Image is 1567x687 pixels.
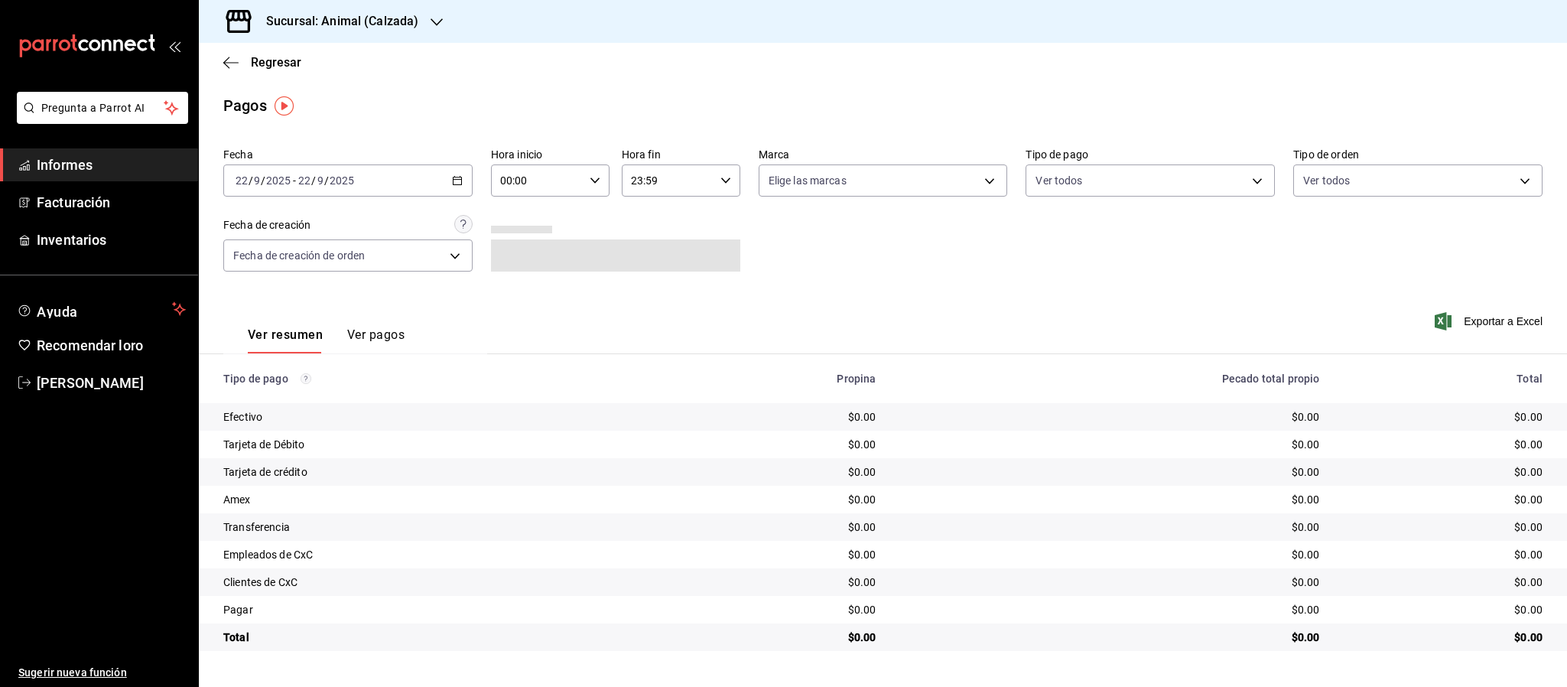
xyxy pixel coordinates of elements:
[1514,576,1543,588] font: $0.00
[249,174,253,187] font: /
[1292,604,1320,616] font: $0.00
[1292,493,1320,506] font: $0.00
[223,411,262,423] font: Efectivo
[41,102,145,114] font: Pregunta a Parrot AI
[1292,521,1320,533] font: $0.00
[235,174,249,187] input: --
[848,411,876,423] font: $0.00
[266,14,418,28] font: Sucursal: Animal (Calzada)
[311,174,316,187] font: /
[347,327,405,342] font: Ver pagos
[1293,148,1359,161] font: Tipo de orden
[1035,174,1082,187] font: Ver todos
[1514,549,1543,561] font: $0.00
[1514,493,1543,506] font: $0.00
[1303,174,1350,187] font: Ver todos
[223,219,310,231] font: Fecha de creación
[223,493,251,506] font: Amex
[223,521,290,533] font: Transferencia
[491,148,542,161] font: Hora inicio
[1292,576,1320,588] font: $0.00
[37,232,106,248] font: Inventarios
[233,249,365,262] font: Fecha de creación de orden
[1514,631,1543,643] font: $0.00
[1514,411,1543,423] font: $0.00
[324,174,329,187] font: /
[17,92,188,124] button: Pregunta a Parrot AI
[223,576,297,588] font: Clientes de CxC
[223,604,253,616] font: Pagar
[1292,438,1320,451] font: $0.00
[848,549,876,561] font: $0.00
[168,40,180,52] button: abrir_cajón_menú
[223,55,301,70] button: Regresar
[251,55,301,70] font: Regresar
[848,604,876,616] font: $0.00
[18,666,127,679] font: Sugerir nueva función
[317,174,324,187] input: --
[1464,315,1543,327] font: Exportar a Excel
[1517,373,1543,385] font: Total
[1438,312,1543,330] button: Exportar a Excel
[848,521,876,533] font: $0.00
[248,327,405,353] div: pestañas de navegación
[329,174,355,187] input: ----
[293,174,296,187] font: -
[769,174,847,187] font: Elige las marcas
[11,111,188,127] a: Pregunta a Parrot AI
[223,466,307,478] font: Tarjeta de crédito
[848,493,876,506] font: $0.00
[37,337,143,353] font: Recomendar loro
[275,96,294,116] img: Marcador de información sobre herramientas
[223,549,313,561] font: Empleados de CxC
[1514,438,1543,451] font: $0.00
[848,631,876,643] font: $0.00
[1514,604,1543,616] font: $0.00
[759,148,790,161] font: Marca
[1026,148,1088,161] font: Tipo de pago
[253,174,261,187] input: --
[297,174,311,187] input: --
[223,631,249,643] font: Total
[848,576,876,588] font: $0.00
[1222,373,1320,385] font: Pecado total propio
[1292,549,1320,561] font: $0.00
[223,96,267,115] font: Pagos
[261,174,265,187] font: /
[223,438,305,451] font: Tarjeta de Débito
[622,148,661,161] font: Hora fin
[223,373,288,385] font: Tipo de pago
[37,375,144,391] font: [PERSON_NAME]
[37,157,93,173] font: Informes
[837,373,876,385] font: Propina
[848,438,876,451] font: $0.00
[223,148,253,161] font: Fecha
[265,174,291,187] input: ----
[1514,521,1543,533] font: $0.00
[1292,466,1320,478] font: $0.00
[1292,631,1320,643] font: $0.00
[248,327,323,342] font: Ver resumen
[1292,411,1320,423] font: $0.00
[37,194,110,210] font: Facturación
[37,304,78,320] font: Ayuda
[1514,466,1543,478] font: $0.00
[848,466,876,478] font: $0.00
[301,373,311,384] svg: Los pagos realizados con Pay y otras terminales son montos brutos.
